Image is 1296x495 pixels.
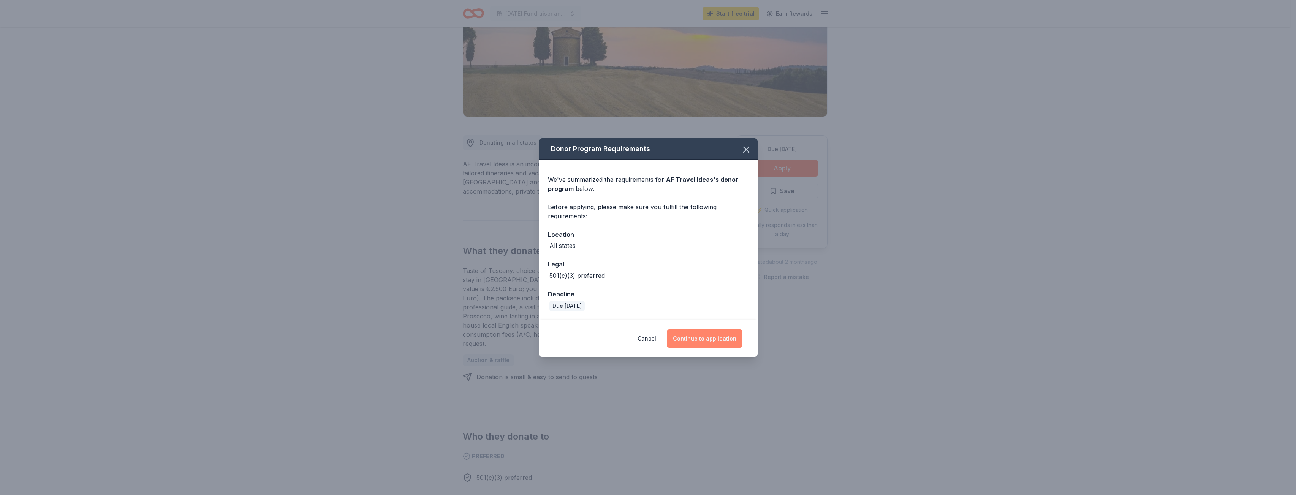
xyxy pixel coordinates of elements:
[638,329,656,348] button: Cancel
[548,259,748,269] div: Legal
[549,271,605,280] div: 501(c)(3) preferred
[548,289,748,299] div: Deadline
[548,175,748,193] div: We've summarized the requirements for below.
[539,138,758,160] div: Donor Program Requirements
[549,241,576,250] div: All states
[549,301,585,311] div: Due [DATE]
[548,202,748,221] div: Before applying, please make sure you fulfill the following requirements:
[667,329,742,348] button: Continue to application
[548,230,748,240] div: Location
